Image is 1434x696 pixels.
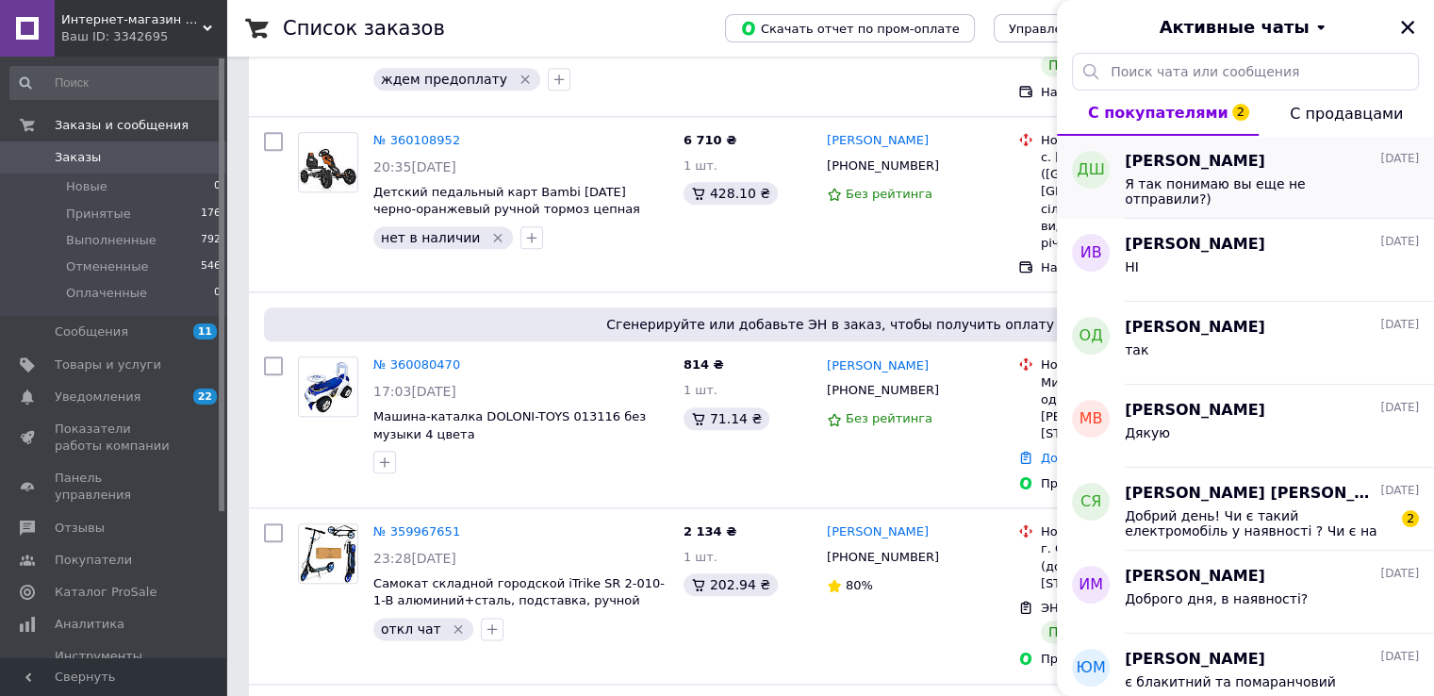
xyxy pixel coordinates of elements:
a: № 359967651 [373,524,460,539]
div: Наложенный платеж [1041,84,1232,101]
div: 71.14 ₴ [684,407,769,430]
span: [PERSON_NAME] [1125,151,1265,173]
span: откл чат [381,621,441,637]
span: 176 [201,206,221,223]
span: 1 шт. [684,383,717,397]
span: С покупателями [1088,104,1228,122]
button: ИМ[PERSON_NAME][DATE]Доброго дня, в наявності? [1057,551,1434,634]
span: ИМ [1079,574,1103,596]
button: Скачать отчет по пром-оплате [725,14,975,42]
span: Уведомления [55,389,140,406]
a: Детский педальный карт Bambi [DATE] черно-оранжевый ручной тормоз цепная передача, [373,185,640,234]
h1: Список заказов [283,17,445,40]
div: Наложенный платеж [1041,259,1232,276]
span: ЭН: 20451239562185 [1041,601,1176,615]
div: Нова Пошта [1041,523,1232,540]
div: Пром-оплата [1041,475,1232,492]
a: [PERSON_NAME] [827,523,929,541]
div: Получено [1041,621,1123,643]
span: [DATE] [1380,483,1419,499]
a: Фото товару [298,523,358,584]
span: Выполненные [66,232,157,249]
button: МВ[PERSON_NAME][DATE]Дякую [1057,385,1434,468]
svg: Удалить метку [518,72,533,87]
span: є блакитний та помаранчовий [1125,674,1336,689]
a: Мотор колесо 10 дюймов для самоката, медная обмотка, 48v -500w [373,25,633,58]
span: [PERSON_NAME] [1125,234,1265,256]
span: Отмененные [66,258,148,275]
span: [DATE] [1380,649,1419,665]
span: Отзывы [55,520,105,537]
button: Управление статусами [994,14,1172,42]
button: С продавцами [1259,91,1434,136]
div: [PHONE_NUMBER] [823,378,943,403]
div: с. [GEOGRAPHIC_DATA] ([GEOGRAPHIC_DATA], [GEOGRAPHIC_DATA] сільрада), Пункт приймання-видачі (до ... [1041,149,1232,252]
div: 202.94 ₴ [684,573,778,596]
span: Заказы и сообщения [55,117,189,134]
button: ИВ[PERSON_NAME][DATE]НІ [1057,219,1434,302]
span: Добрий день! Чи є такий електромобіль у наявності ? Чи є на ньому дефекти ? [1125,508,1393,539]
div: 428.10 ₴ [684,182,778,205]
span: Показатели работы компании [55,421,174,455]
span: 792 [201,232,221,249]
span: ЮМ [1076,657,1105,679]
span: Аналитика [55,616,124,633]
div: Нова Пошта [1041,132,1232,149]
button: ОД[PERSON_NAME][DATE]так [1057,302,1434,385]
span: 11 [193,323,217,340]
span: С продавцами [1290,105,1403,123]
span: Интернет-магазин "Маленький Гонщик" [61,11,203,28]
span: [DATE] [1380,317,1419,333]
span: 814 ₴ [684,357,724,372]
button: Закрыть [1396,16,1419,39]
button: ДШ[PERSON_NAME][DATE]Я так понимаю вы еще не отправили?) [1057,136,1434,219]
span: нет в наличии [381,230,480,245]
div: [PHONE_NUMBER] [823,545,943,570]
img: Фото товару [299,357,357,416]
svg: Удалить метку [451,621,466,637]
span: 17:03[DATE] [373,384,456,399]
a: [PERSON_NAME] [827,357,929,375]
div: Пром-оплата [1041,651,1232,668]
span: МВ [1080,408,1103,430]
div: Ваш ID: 3342695 [61,28,226,45]
span: [PERSON_NAME] [1125,317,1265,339]
span: ОД [1079,325,1102,347]
a: № 360108952 [373,133,460,147]
span: 1 шт. [684,158,717,173]
span: Новые [66,178,107,195]
span: 0 [214,178,221,195]
div: Получено [1041,54,1123,76]
span: [PERSON_NAME] [1125,400,1265,422]
a: [PERSON_NAME] [827,132,929,150]
span: СЯ [1080,491,1101,513]
span: [PERSON_NAME] [1125,649,1265,671]
a: Машина-каталка DOLONI-TOYS 013116 без музыки 4 цвета [373,409,646,441]
span: Я так понимаю вы еще не отправили?) [1125,176,1393,207]
span: ждем предоплату [381,72,507,87]
span: 546 [201,258,221,275]
span: ИВ [1080,242,1102,264]
span: [PERSON_NAME] [1125,566,1265,588]
span: Каталог ProSale [55,584,157,601]
span: Заказы [55,149,101,166]
span: ДШ [1077,159,1105,181]
span: Скачать отчет по пром-оплате [740,20,960,37]
span: Доброго дня, в наявності? [1125,591,1308,606]
a: Самокат складной городской iTrike SR 2-010-1-B алюминий+сталь, подставка, ручной тормоз, амортиза... [373,576,665,625]
span: 6 710 ₴ [684,133,736,147]
a: № 360080470 [373,357,460,372]
span: Сгенерируйте или добавьте ЭН в заказ, чтобы получить оплату [272,315,1389,334]
span: 20:35[DATE] [373,159,456,174]
span: [DATE] [1380,151,1419,167]
span: НІ [1125,259,1139,274]
span: 2 134 ₴ [684,524,736,539]
span: Сообщения [55,323,128,340]
span: Без рейтинга [846,187,932,201]
span: Покупатели [55,552,132,569]
img: Фото товару [299,524,357,583]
